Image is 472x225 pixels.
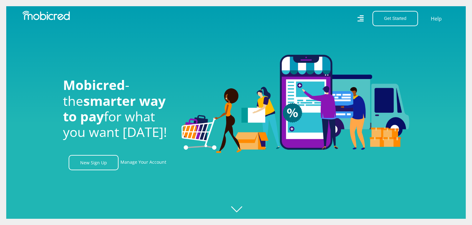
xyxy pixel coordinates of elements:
span: Mobicred [63,76,125,94]
a: Manage Your Account [120,155,166,170]
a: New Sign Up [69,155,119,170]
img: Welcome to Mobicred [182,55,409,153]
button: Get Started [372,11,418,26]
h1: - the for what you want [DATE]! [63,77,172,140]
span: smarter way to pay [63,92,166,125]
img: Mobicred [22,11,70,20]
a: Help [431,15,442,23]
